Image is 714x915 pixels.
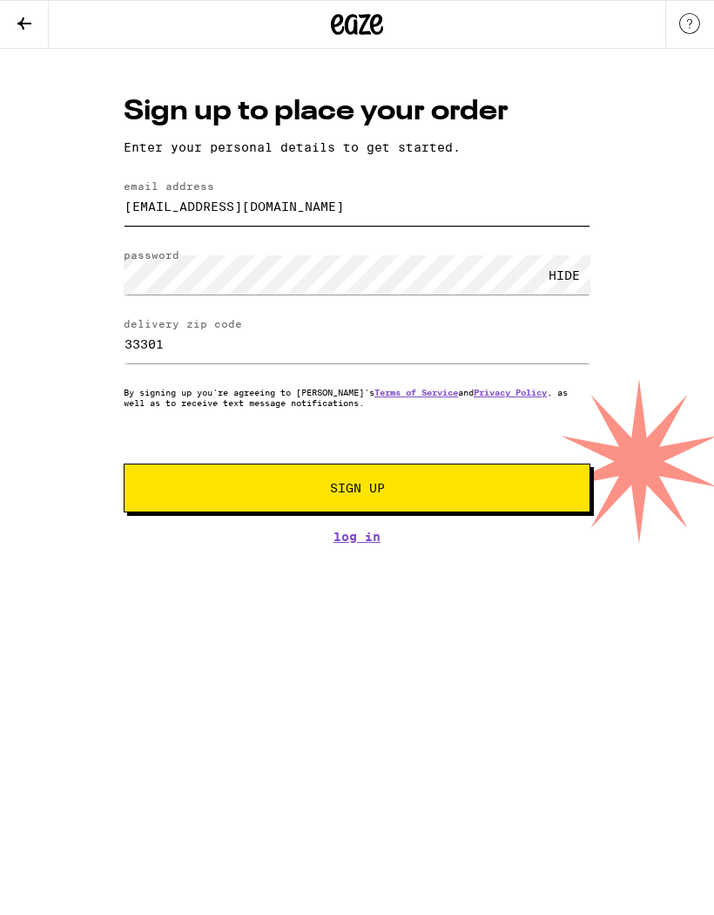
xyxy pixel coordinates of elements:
[124,92,590,132] h1: Sign up to place your order
[124,530,590,544] a: Log In
[124,318,242,329] label: delivery zip code
[124,186,590,226] input: email address
[124,324,590,363] input: delivery zip code
[124,140,590,154] p: Enter your personal details to get started.
[474,387,547,397] a: Privacy Policy
[330,482,385,494] span: Sign Up
[124,180,214,192] label: email address
[124,464,590,512] button: Sign Up
[538,255,590,295] div: HIDE
[374,387,458,397] a: Terms of Service
[124,249,179,261] label: password
[124,387,590,408] p: By signing up you're agreeing to [PERSON_NAME]'s and , as well as to receive text message notific...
